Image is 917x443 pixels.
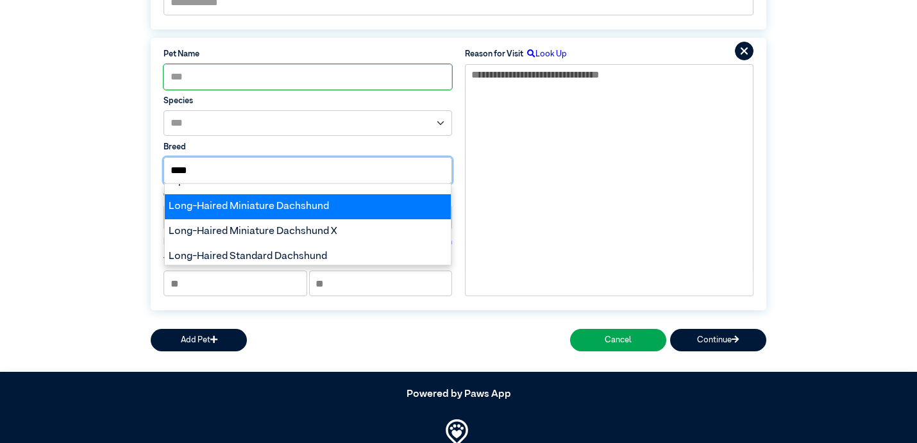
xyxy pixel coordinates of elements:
button: Continue [670,329,766,351]
label: Colour [164,189,452,201]
div: Long-Haired Standard Dachshund [165,244,451,269]
div: Long-Haired Miniature Dachshund [165,194,451,219]
label: Pet Age [164,236,193,248]
label: Breed [164,141,452,153]
label: Species [164,95,452,107]
h5: Powered by Paws App [151,389,766,401]
label: Reason for Visit [465,48,523,60]
label: Pet Name [164,48,452,60]
div: Long-Haired Miniature Dachshund X [165,219,451,244]
button: Cancel [570,329,666,351]
label: Years [164,255,184,267]
label: Look Up [523,48,567,60]
button: Add Pet [151,329,247,351]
